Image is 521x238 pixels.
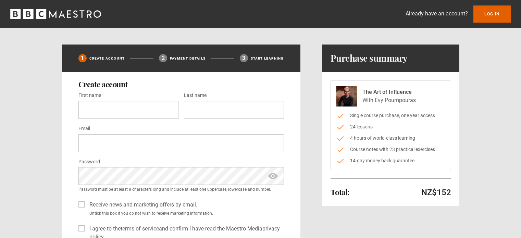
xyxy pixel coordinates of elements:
li: Single course purchase, one year access [336,112,445,119]
label: Receive news and marketing offers by email. [87,201,197,209]
li: 24 lessons [336,123,445,130]
div: 3 [240,54,248,62]
li: 14-day money back guarantee [336,157,445,164]
h2: Create account [78,80,284,88]
p: NZ$152 [421,187,451,198]
p: Already have an account? [406,10,468,18]
label: Password [78,158,100,166]
h1: Purchase summary [331,53,408,64]
label: Last name [184,91,207,100]
label: Email [78,125,90,133]
div: 1 [78,54,87,62]
p: Create Account [89,56,125,61]
small: Untick this box if you do not wish to receive marketing information. [87,210,284,216]
svg: BBC Maestro [10,9,101,19]
span: show password [268,167,278,185]
p: Payment details [170,56,206,61]
label: First name [78,91,101,100]
p: The Art of Influence [362,88,416,96]
li: 4 hours of world-class learning [336,135,445,142]
p: Start learning [251,56,284,61]
small: Password must be at least 8 characters long and include at least one uppercase, lowercase and num... [78,186,284,192]
a: terms of service [121,225,159,232]
p: With Evy Poumpouras [362,96,416,104]
div: 2 [159,54,167,62]
li: Course notes with 23 practical exercises [336,146,445,153]
a: Log In [473,5,511,23]
h2: Total: [331,188,349,196]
